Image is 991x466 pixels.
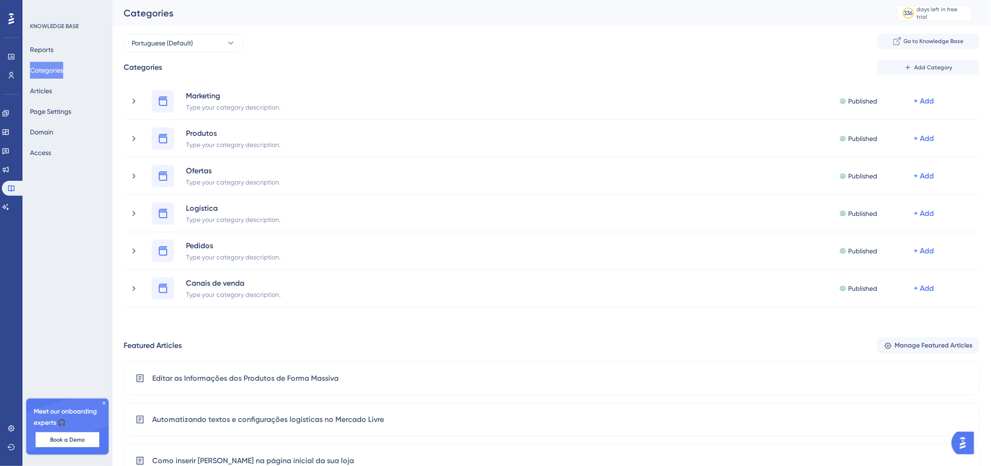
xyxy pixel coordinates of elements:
span: Automatizando textos e configurações logísticas no Mercado Livre [152,414,384,425]
div: Canais de venda [185,277,281,288]
div: 336 [904,9,913,17]
div: + Add [914,96,934,107]
span: Manage Featured Articles [895,340,973,351]
button: Access [30,144,51,161]
span: Published [849,208,878,219]
div: KNOWLEDGE BASE [30,22,79,30]
button: Add Category [877,60,980,75]
div: Logística [185,202,281,214]
div: + Add [914,133,934,144]
button: Reports [30,41,53,58]
div: + Add [914,208,934,219]
button: Book a Demo [36,432,99,447]
span: Published [849,283,878,294]
div: Marketing [185,90,281,101]
span: Portuguese (Default) [132,37,193,49]
div: Type your category description. [185,288,281,300]
div: Featured Articles [124,340,182,351]
div: Produtos [185,127,281,139]
button: Categories [30,62,63,79]
div: + Add [914,170,934,182]
div: Type your category description. [185,101,281,112]
button: Page Settings [30,103,71,120]
span: Go to Knowledge Base [904,37,964,45]
span: Add Category [915,64,953,71]
div: Type your category description. [185,214,281,225]
button: Manage Featured Articles [877,337,980,354]
iframe: UserGuiding AI Assistant Launcher [952,429,980,457]
div: Categories [124,7,874,20]
div: Ofertas [185,165,281,176]
span: Published [849,96,878,107]
button: Domain [30,124,53,141]
div: Type your category description. [185,176,281,187]
span: Published [849,245,878,257]
div: + Add [914,245,934,257]
button: Articles [30,82,52,99]
button: Go to Knowledge Base [878,34,980,49]
div: Pedidos [185,240,281,251]
span: Book a Demo [50,436,85,444]
span: Editar as Informações dos Produtos de Forma Massiva [152,373,339,384]
span: Meet our onboarding experts 🎧 [34,406,101,429]
button: Portuguese (Default) [124,34,244,52]
span: Published [849,133,878,144]
span: Published [849,170,878,182]
div: + Add [914,283,934,294]
div: Type your category description. [185,251,281,262]
div: Categories [124,62,162,73]
div: Type your category description. [185,139,281,150]
div: days left in free trial [917,6,969,21]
